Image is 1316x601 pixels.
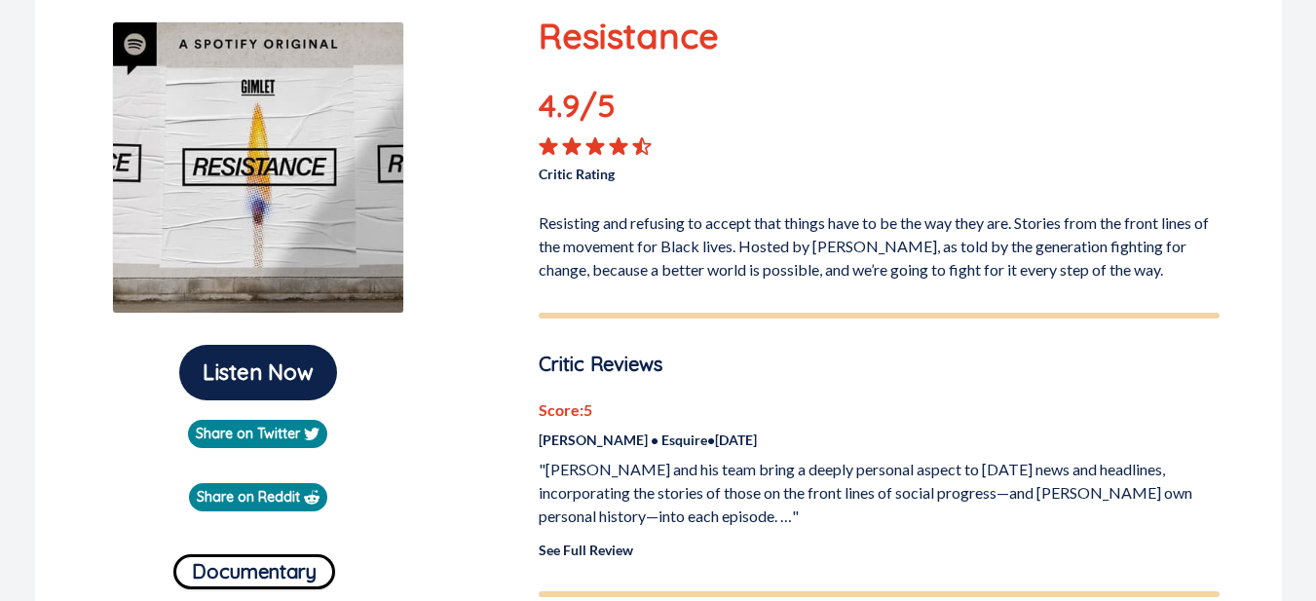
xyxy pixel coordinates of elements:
[188,420,327,448] a: Share on Twitter
[539,82,675,136] p: 4.9 /5
[539,10,1220,62] p: Resistance
[539,156,879,184] p: Critic Rating
[539,350,1220,379] p: Critic Reviews
[539,398,1220,422] p: Score: 5
[539,542,633,558] a: See Full Review
[173,554,335,589] button: Documentary
[539,204,1220,282] p: Resisting and refusing to accept that things have to be the way they are. Stories from the front ...
[173,546,335,589] a: Documentary
[112,21,404,314] img: Resistance
[539,430,1220,450] p: [PERSON_NAME] • Esquire • [DATE]
[189,483,327,511] a: Share on Reddit
[179,345,337,400] button: Listen Now
[539,458,1220,528] p: "[PERSON_NAME] and his team bring a deeply personal aspect to [DATE] news and headlines, incorpor...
